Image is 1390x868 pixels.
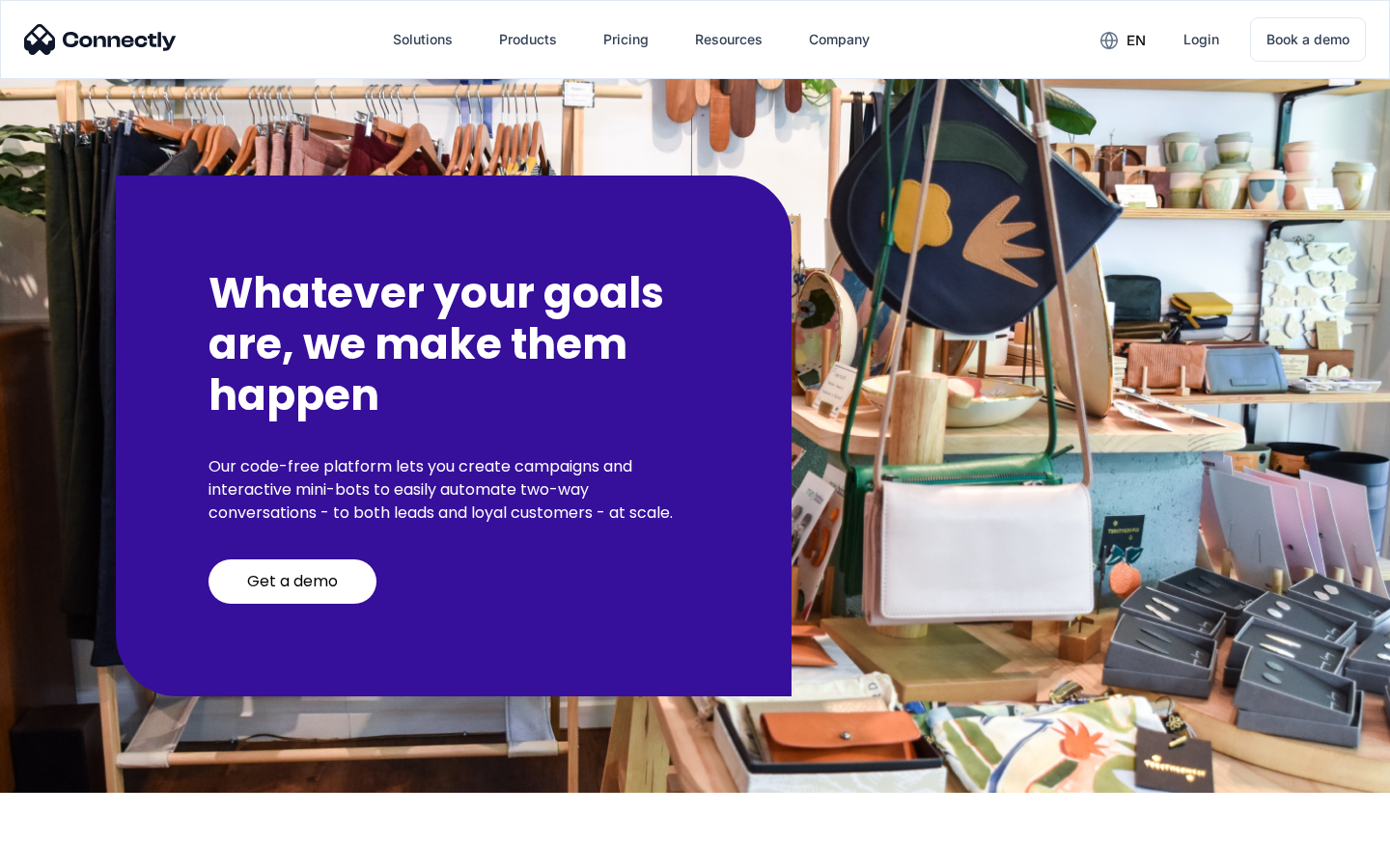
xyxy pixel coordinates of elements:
[19,834,116,861] aside: Language selected: English
[1126,27,1146,54] div: en
[39,834,116,861] ul: Language list
[588,16,664,63] a: Pricing
[24,24,177,55] img: Connectly Logo
[247,572,338,591] div: Get a demo
[1168,16,1235,63] a: Login
[603,26,649,53] div: Pricing
[1183,26,1219,53] div: Login
[208,559,376,604] a: Get a demo
[208,268,699,420] h2: Whatever your goals are, we make them happen
[809,26,870,53] div: Company
[695,26,763,53] div: Resources
[1250,17,1366,62] a: Book a demo
[393,26,453,53] div: Solutions
[208,455,699,525] p: Our code-free platform lets you create campaigns and interactive mini-bots to easily automate two...
[499,26,557,53] div: Products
